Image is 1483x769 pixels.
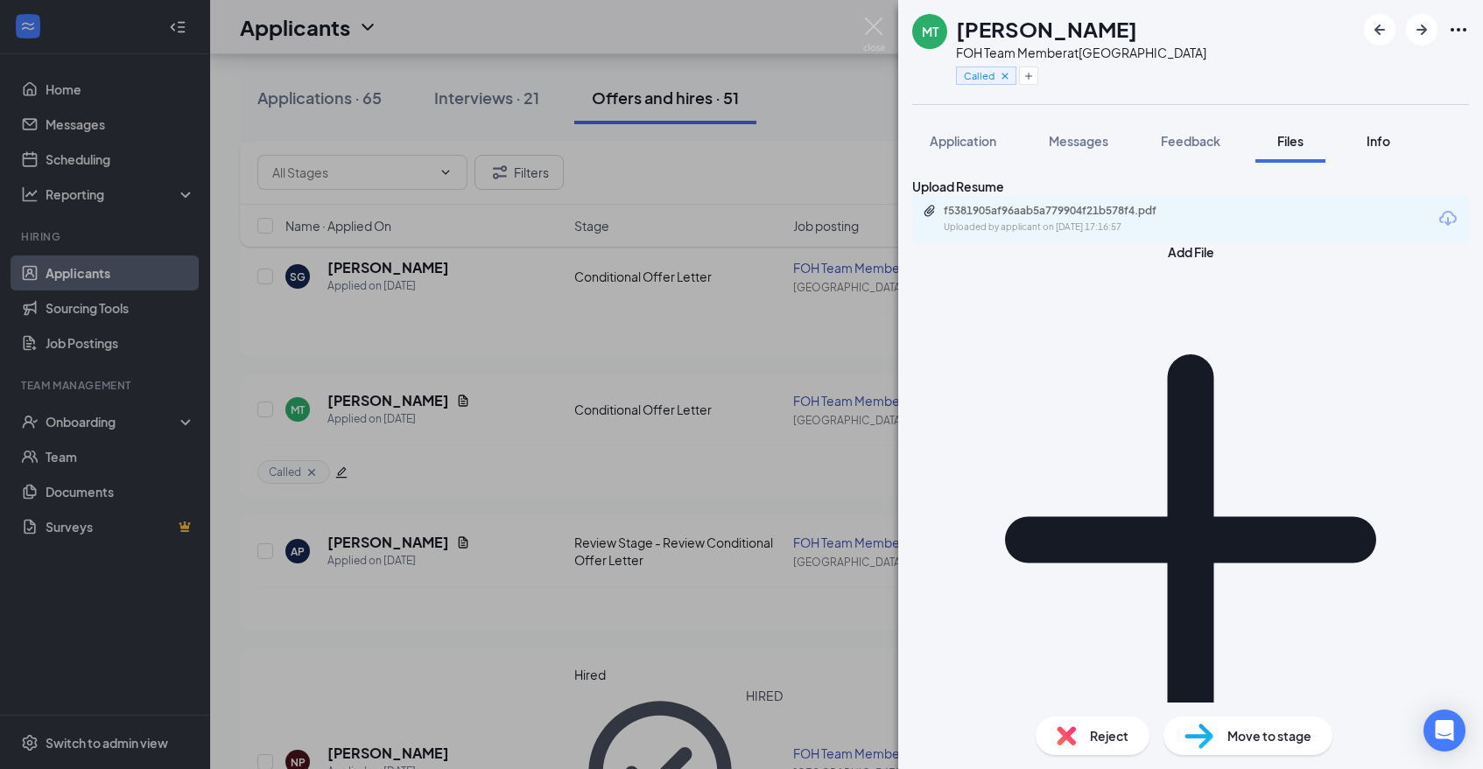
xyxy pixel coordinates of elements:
[1227,726,1311,745] span: Move to stage
[1437,208,1458,229] svg: Download
[999,70,1011,82] svg: Cross
[1277,133,1304,149] span: Files
[944,220,1206,234] div: Uploaded by applicant on [DATE] 17:16:57
[1049,133,1108,149] span: Messages
[923,204,937,218] svg: Paperclip
[912,177,1469,196] div: Upload Resume
[1364,14,1395,45] button: ArrowLeftNew
[1406,14,1437,45] button: ArrowRight
[1367,133,1390,149] span: Info
[1369,19,1390,40] svg: ArrowLeftNew
[922,23,938,40] div: MT
[1023,71,1034,81] svg: Plus
[1161,133,1220,149] span: Feedback
[930,133,996,149] span: Application
[1411,19,1432,40] svg: ArrowRight
[923,204,1206,234] a: Paperclipf5381905af96aab5a779904f21b578f4.pdfUploaded by applicant on [DATE] 17:16:57
[1090,726,1128,745] span: Reject
[964,68,995,83] span: Called
[956,44,1206,61] div: FOH Team Member at [GEOGRAPHIC_DATA]
[1448,19,1469,40] svg: Ellipses
[1019,66,1038,85] button: Plus
[956,14,1137,44] h1: [PERSON_NAME]
[1423,710,1465,752] div: Open Intercom Messenger
[944,204,1189,218] div: f5381905af96aab5a779904f21b578f4.pdf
